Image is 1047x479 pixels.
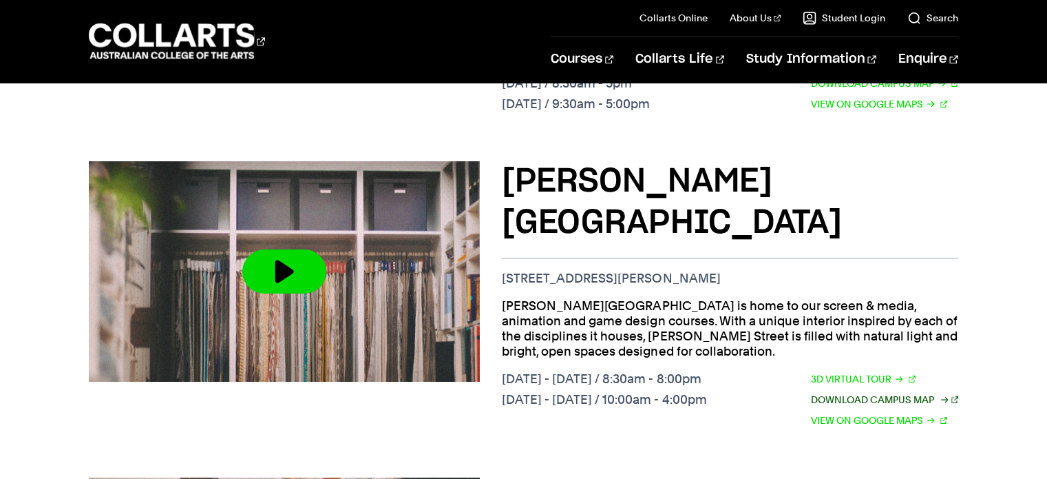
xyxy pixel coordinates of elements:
[811,413,947,428] a: View on Google Maps
[635,37,724,82] a: Collarts Life
[811,96,947,112] a: View on Google Maps
[811,392,958,407] a: Download Campus Map
[803,11,885,25] a: Student Login
[502,392,706,407] p: [DATE] - [DATE] / 10:00am - 4:00pm
[730,11,781,25] a: About Us
[502,298,958,359] p: [PERSON_NAME][GEOGRAPHIC_DATA] is home to our screen & media, animation and game design courses. ...
[551,37,613,82] a: Courses
[639,11,708,25] a: Collarts Online
[811,76,958,91] a: Download Campus Map
[746,37,876,82] a: Study Information
[502,371,706,387] p: [DATE] - [DATE] / 8:30am - 8:00pm
[811,371,916,387] a: 3D Virtual Tour
[907,11,958,25] a: Search
[898,37,958,82] a: Enquire
[502,76,701,91] p: [DATE] / 8.30am - 5pm
[502,271,958,286] p: [STREET_ADDRESS][PERSON_NAME]
[502,96,701,112] p: [DATE] / 9:30am - 5:00pm
[89,21,265,61] div: Go to homepage
[502,161,958,244] h3: [PERSON_NAME][GEOGRAPHIC_DATA]
[89,161,480,382] img: Video thumbnail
